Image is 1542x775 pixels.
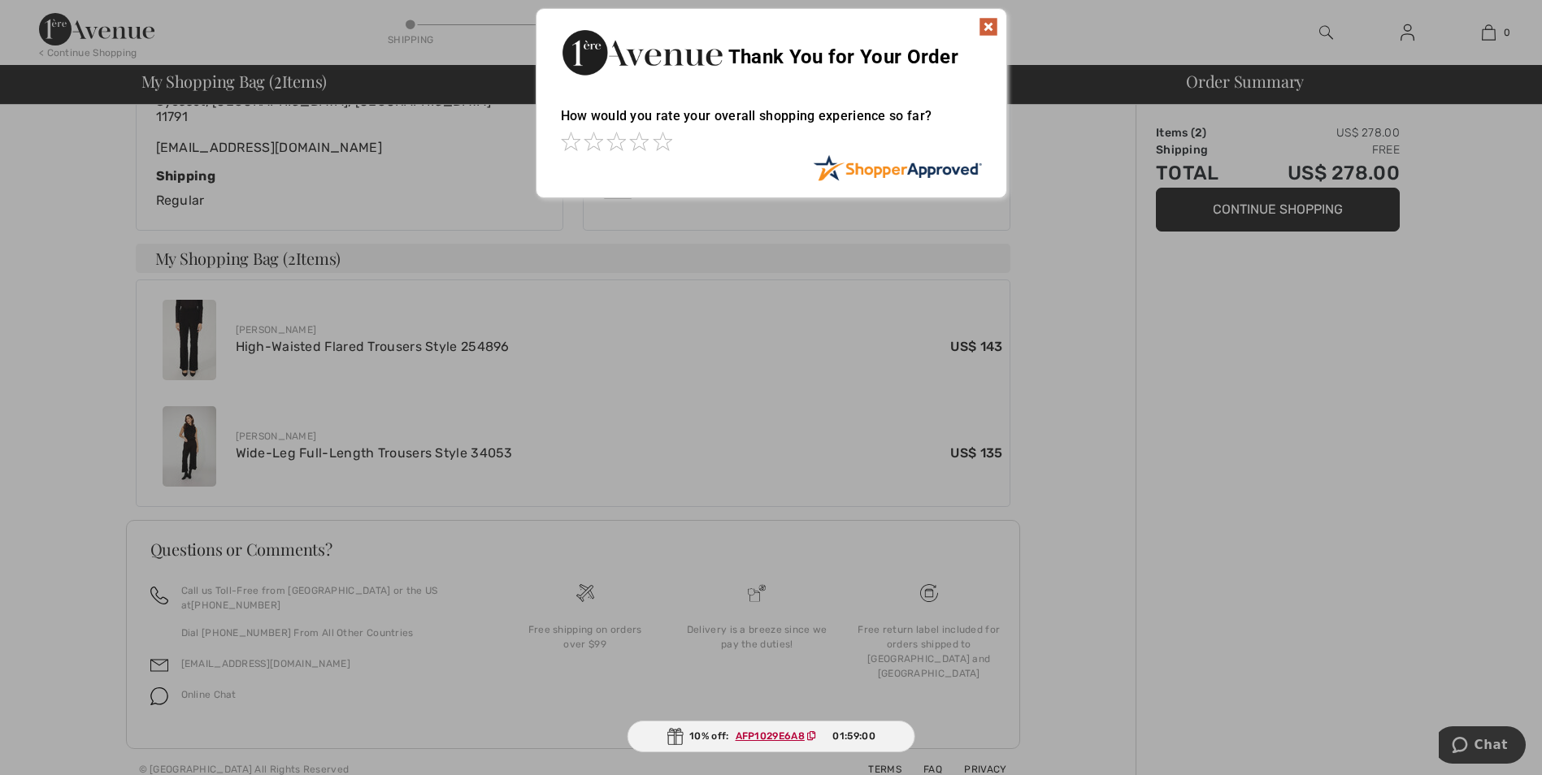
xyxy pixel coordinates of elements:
[561,92,982,154] div: How would you rate your overall shopping experience so far?
[561,25,723,80] img: Thank You for Your Order
[667,728,683,745] img: Gift.svg
[832,729,875,743] span: 01:59:00
[36,11,69,26] span: Chat
[979,17,998,37] img: x
[736,730,805,742] ins: AFP1029E6A8
[627,721,915,752] div: 10% off:
[728,45,958,68] span: Thank You for Your Order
